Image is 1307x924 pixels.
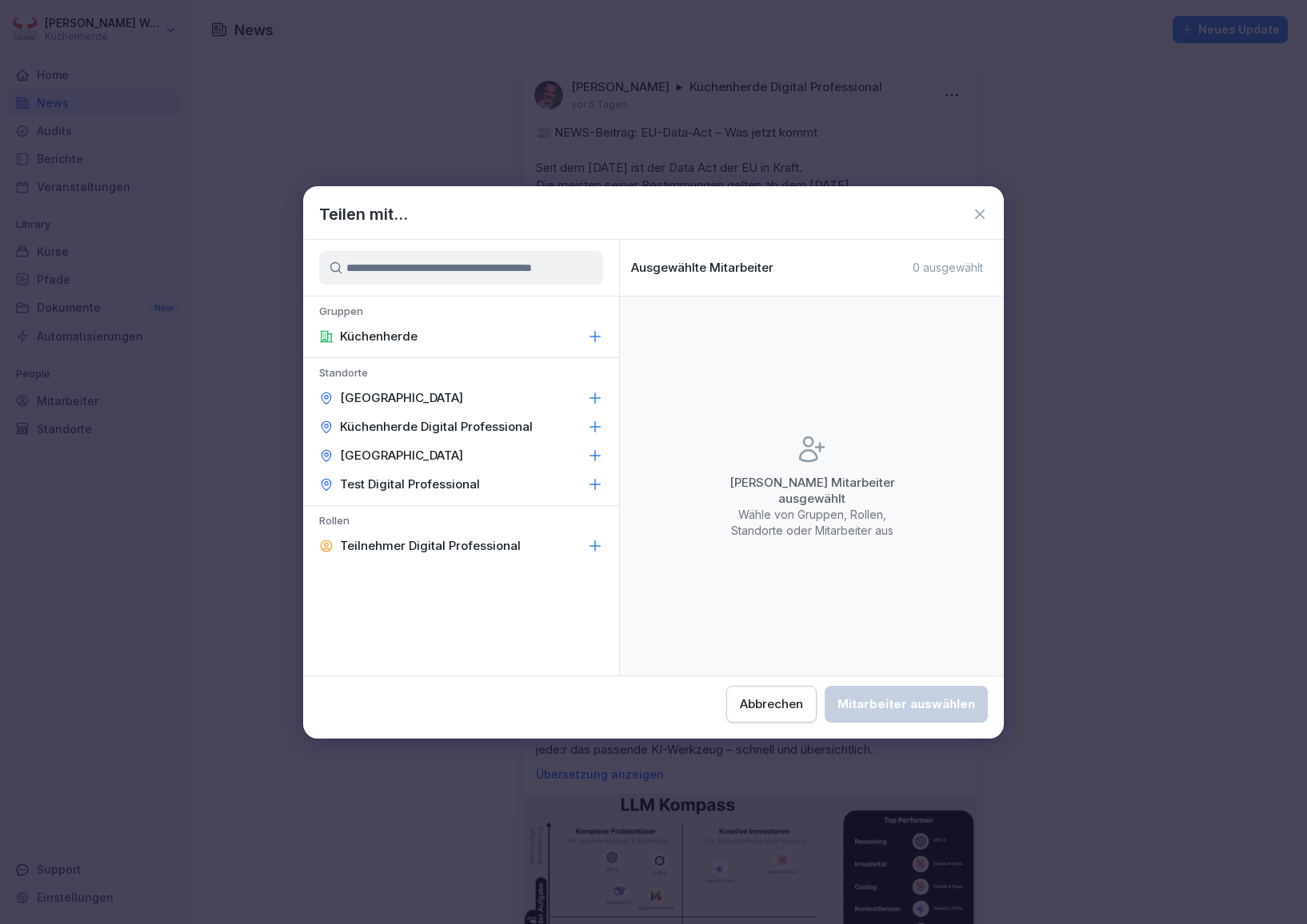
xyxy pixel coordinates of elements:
p: [GEOGRAPHIC_DATA] [340,390,463,406]
p: [GEOGRAPHIC_DATA] [340,448,463,464]
p: Standorte [303,366,619,384]
div: Abbrechen [740,695,803,713]
p: Küchenherde Digital Professional [340,419,533,435]
p: [PERSON_NAME] Mitarbeiter ausgewählt [716,475,908,507]
p: Test Digital Professional [340,476,480,492]
h1: Teilen mit... [319,202,408,226]
p: Ausgewählte Mitarbeiter [631,261,773,275]
p: 0 ausgewählt [913,261,983,275]
div: Mitarbeiter auswählen [837,695,975,713]
p: Gruppen [303,305,619,322]
p: Wähle von Gruppen, Rollen, Standorte oder Mitarbeiter aus [716,507,908,539]
button: Mitarbeiter auswählen [825,686,988,723]
p: Rollen [303,514,619,532]
p: Küchenherde [340,329,418,345]
button: Abbrechen [726,686,817,723]
p: Teilnehmer Digital Professional [340,538,521,554]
